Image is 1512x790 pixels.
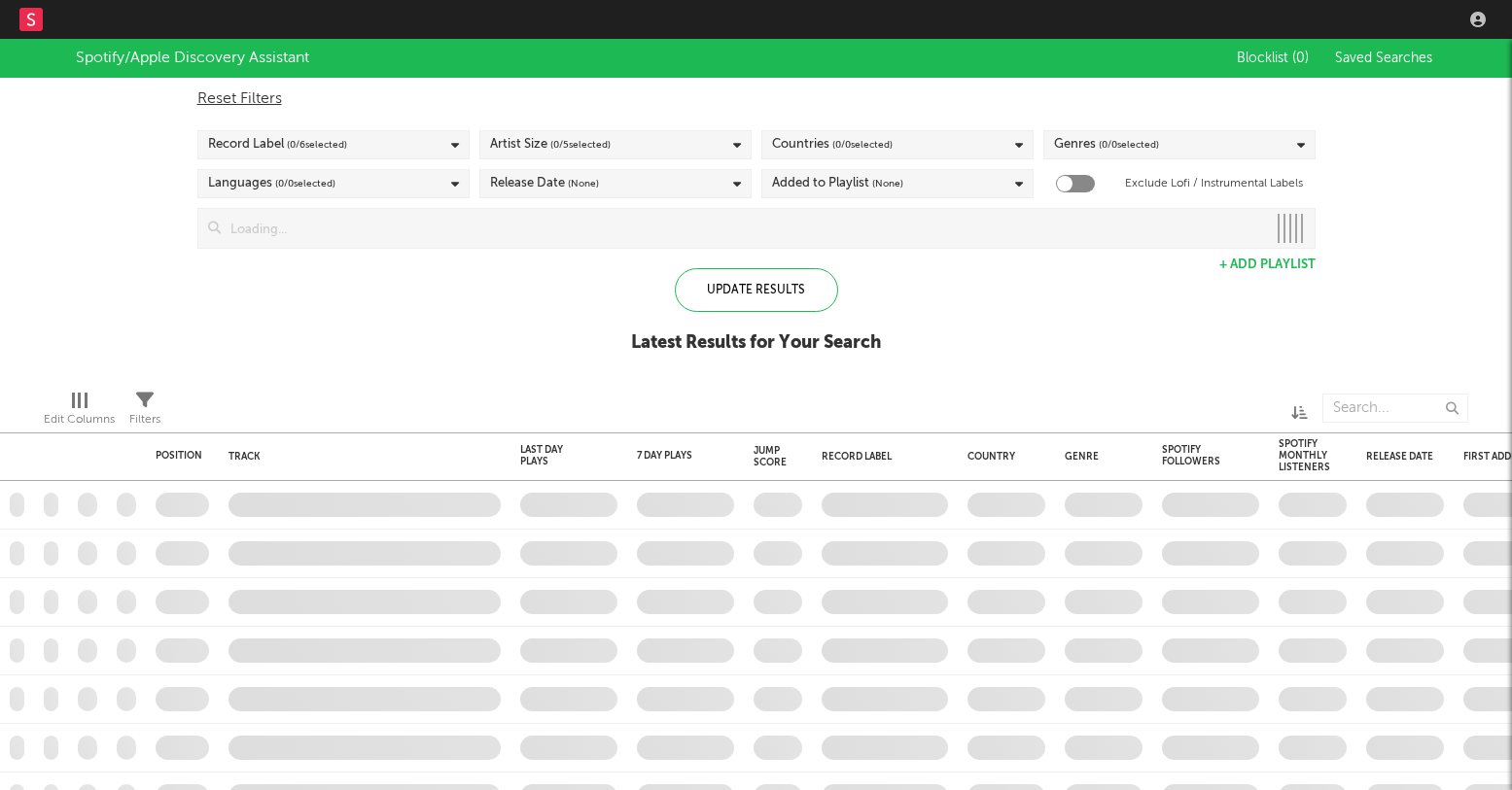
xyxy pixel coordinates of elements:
button: + Add Playlist [1219,258,1316,271]
div: Spotify Followers [1162,444,1230,467]
div: Jump Score [754,445,787,468]
div: Artist Size [490,133,611,156]
div: Release Date [490,172,599,195]
div: Edit Columns [44,384,115,440]
span: ( 0 / 5 selected) [550,133,611,156]
div: Track [229,451,491,463]
div: Reset Filters [197,87,1316,111]
div: Filters [129,408,160,431]
span: (None) [568,172,599,195]
span: ( 0 / 0 selected) [275,172,335,195]
div: Release Date [1366,451,1434,463]
span: ( 0 / 0 selected) [832,133,893,156]
div: Genres [1054,133,1159,156]
div: Languages [208,172,335,195]
div: Countries [772,133,893,156]
span: Saved Searches [1335,52,1436,65]
div: Spotify Monthly Listeners [1279,438,1330,473]
div: Latest Results for Your Search [631,331,881,355]
div: Position [156,450,202,462]
span: ( 0 / 0 selected) [1099,133,1159,156]
input: Loading... [221,209,1266,248]
span: (None) [872,172,903,195]
span: ( 0 / 6 selected) [287,133,347,156]
div: Filters [129,384,160,440]
div: Record Label [822,451,938,463]
div: Record Label [208,133,347,156]
button: Saved Searches [1329,51,1436,66]
label: Exclude Lofi / Instrumental Labels [1125,172,1303,195]
div: Spotify/Apple Discovery Assistant [76,47,309,70]
span: Blocklist [1237,52,1309,65]
div: Last Day Plays [520,444,588,467]
div: 7 Day Plays [637,450,705,462]
div: Update Results [675,268,838,312]
div: Genre [1065,451,1133,463]
div: Country [967,451,1036,463]
span: ( 0 ) [1292,52,1309,65]
input: Search... [1322,394,1468,423]
div: Added to Playlist [772,172,903,195]
div: Edit Columns [44,408,115,431]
